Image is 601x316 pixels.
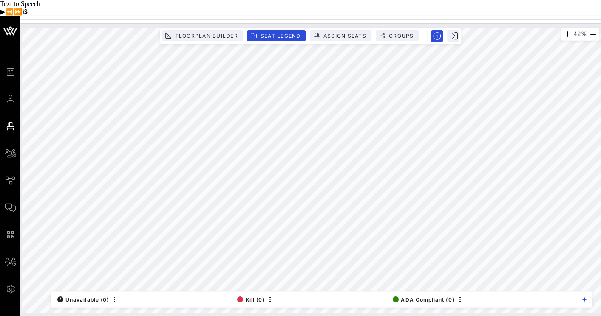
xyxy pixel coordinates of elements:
[388,33,414,39] span: Groups
[237,296,264,303] span: Kill (0)
[323,33,366,39] span: Assign Seats
[22,8,28,16] button: Settings
[260,33,301,39] span: Seat Legend
[393,296,454,303] span: ADA Compliant (0)
[55,294,109,305] button: /Unavailable (0)
[390,294,454,305] button: ADA Compliant (0)
[235,294,264,305] button: Kill (0)
[310,30,371,41] button: Assign Seats
[57,296,63,302] div: /
[175,33,238,39] span: Floorplan Builder
[57,296,109,303] span: Unavailable (0)
[162,30,243,41] button: Floorplan Builder
[14,8,22,16] button: Forward
[561,28,599,41] div: 42%
[376,30,419,41] button: Groups
[247,30,306,41] button: Seat Legend
[5,8,14,16] button: Previous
